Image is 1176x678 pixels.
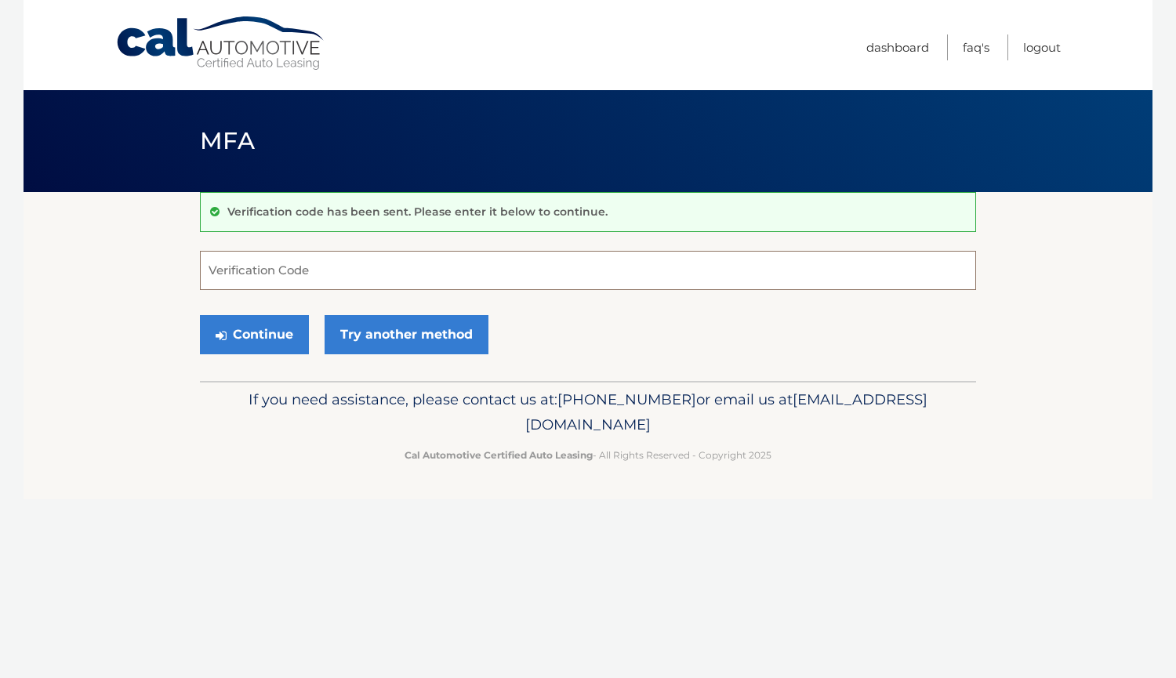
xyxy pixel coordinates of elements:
input: Verification Code [200,251,976,290]
a: Try another method [325,315,488,354]
strong: Cal Automotive Certified Auto Leasing [405,449,593,461]
p: If you need assistance, please contact us at: or email us at [210,387,966,437]
a: FAQ's [963,34,989,60]
p: Verification code has been sent. Please enter it below to continue. [227,205,608,219]
a: Cal Automotive [115,16,327,71]
span: [PHONE_NUMBER] [557,390,696,408]
button: Continue [200,315,309,354]
span: [EMAIL_ADDRESS][DOMAIN_NAME] [525,390,927,433]
a: Logout [1023,34,1061,60]
a: Dashboard [866,34,929,60]
span: MFA [200,126,255,155]
p: - All Rights Reserved - Copyright 2025 [210,447,966,463]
